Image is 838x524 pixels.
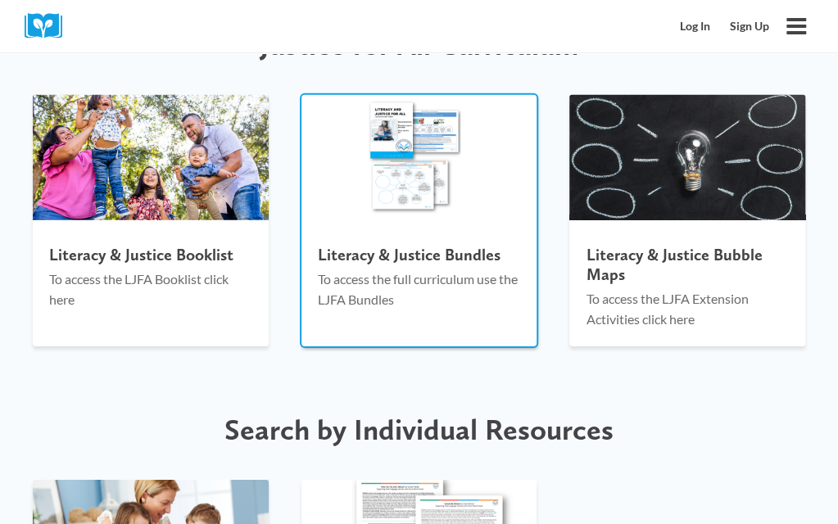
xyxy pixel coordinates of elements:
[27,93,274,224] img: spanish-talk-read-play-family.jpg
[301,95,537,219] img: LJFA_Bundle-1-1.png
[586,245,789,284] h4: Literacy & Justice Bubble Maps
[670,11,779,42] nav: Secondary Mobile Navigation
[720,11,779,42] a: Sign Up
[564,93,811,224] img: MicrosoftTeams-image-16-1-1024x623.png
[301,95,537,346] a: Literacy & Justice Bundles To access the full curriculum use the LJFA Bundles
[33,95,269,346] a: Literacy & Justice Booklist To access the LJFA Booklist click here
[586,288,789,330] p: To access the LJFA Extension Activities click here
[49,245,252,264] h4: Literacy & Justice Booklist
[318,245,521,264] h4: Literacy & Justice Bundles
[224,412,614,447] span: Search by Individual Resources
[25,13,74,38] img: Cox Campus
[670,11,720,42] a: Log In
[569,95,805,346] a: Literacy & Justice Bubble Maps To access the LJFA Extension Activities click here
[779,9,813,43] button: Open menu
[49,269,252,310] p: To access the LJFA Booklist click here
[318,269,521,310] p: To access the full curriculum use the LJFA Bundles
